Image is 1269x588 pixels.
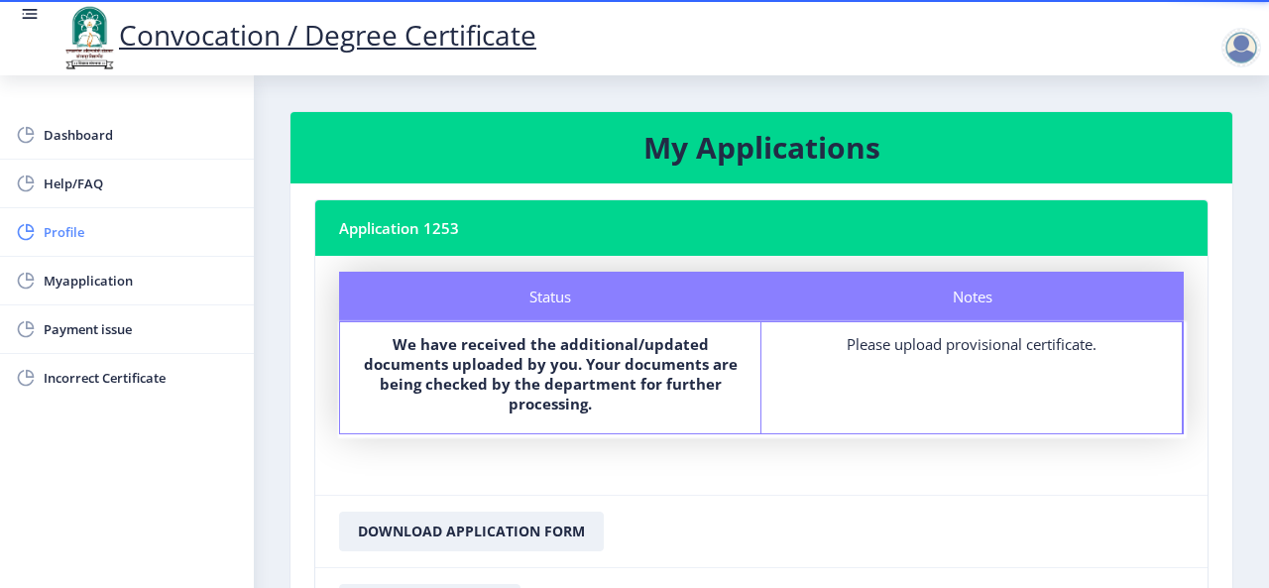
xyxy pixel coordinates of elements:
nb-card-header: Application 1253 [315,200,1208,256]
span: Incorrect Certificate [44,366,238,390]
button: Download Application Form [339,512,604,551]
span: Payment issue [44,317,238,341]
div: Please upload provisional certificate. [779,334,1164,354]
a: Convocation / Degree Certificate [59,16,536,54]
div: Status [339,272,761,321]
span: Myapplication [44,269,238,293]
span: Dashboard [44,123,238,147]
div: Notes [761,272,1184,321]
span: Help/FAQ [44,172,238,195]
img: logo [59,4,119,71]
span: Profile [44,220,238,244]
b: We have received the additional/updated documents uploaded by you. Your documents are being check... [364,334,738,413]
h3: My Applications [314,128,1209,168]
